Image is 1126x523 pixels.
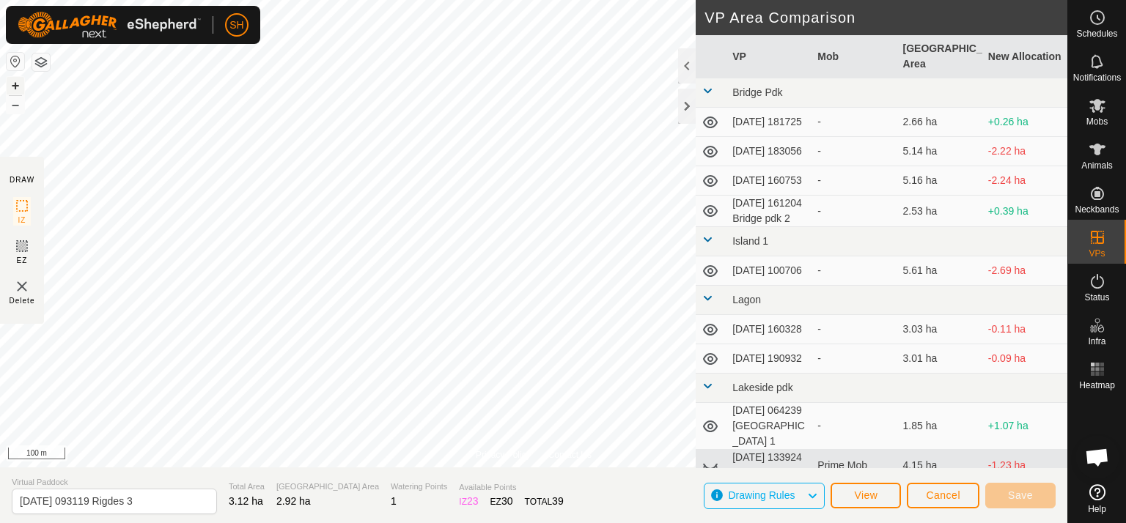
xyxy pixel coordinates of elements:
span: Drawing Rules [728,489,795,501]
span: Island 1 [732,235,768,247]
th: VP [726,35,812,78]
div: TOTAL [525,494,564,509]
span: Available Points [459,481,563,494]
td: 5.61 ha [897,256,982,286]
span: Animals [1081,161,1113,170]
span: 2.92 ha [276,495,311,507]
span: Virtual Paddock [12,476,217,489]
th: Mob [812,35,897,78]
td: +0.26 ha [982,108,1067,137]
div: - [817,351,891,366]
div: - [817,114,891,130]
span: Cancel [926,489,960,501]
td: -1.23 ha [982,450,1067,481]
span: IZ [18,215,26,226]
td: -0.11 ha [982,315,1067,344]
td: 2.66 ha [897,108,982,137]
a: Help [1068,478,1126,519]
td: [DATE] 183056 [726,137,812,166]
span: Delete [10,295,35,306]
div: - [817,144,891,159]
td: [DATE] 133924 Ridges 5a [726,450,812,481]
span: Status [1084,293,1109,302]
div: - [817,263,891,278]
td: [DATE] 100706 [726,256,812,286]
img: VP [13,278,31,295]
h2: VP Area Comparison [704,9,1067,26]
td: -2.69 ha [982,256,1067,286]
span: Mobs [1086,117,1108,126]
td: +0.39 ha [982,196,1067,227]
span: SH [229,18,243,33]
td: 5.16 ha [897,166,982,196]
td: [DATE] 064239 [GEOGRAPHIC_DATA] 1 [726,403,812,450]
button: Save [985,483,1056,508]
td: [DATE] 161204 Bridge pdk 2 [726,196,812,227]
a: Open chat [1075,435,1119,479]
span: EZ [17,255,28,266]
div: - [817,322,891,337]
div: DRAW [10,174,34,185]
button: Map Layers [32,53,50,71]
span: Heatmap [1079,381,1115,390]
span: 30 [501,495,513,507]
button: Cancel [907,483,979,508]
button: – [7,96,24,114]
button: View [831,483,901,508]
td: [DATE] 181725 [726,108,812,137]
a: Contact Us [548,448,592,461]
span: View [854,489,877,501]
th: [GEOGRAPHIC_DATA] Area [897,35,982,78]
td: 4.15 ha [897,450,982,481]
td: 3.01 ha [897,344,982,374]
th: New Allocation [982,35,1067,78]
span: Total Area [229,481,265,493]
span: Bridge Pdk [732,86,782,98]
span: Notifications [1073,73,1121,82]
div: - [817,418,891,434]
div: EZ [490,494,513,509]
span: Infra [1088,337,1105,346]
span: VPs [1089,249,1105,258]
div: Prime Mob [817,458,891,473]
td: 1.85 ha [897,403,982,450]
button: + [7,77,24,94]
td: 2.53 ha [897,196,982,227]
a: Privacy Policy [476,448,531,461]
span: 3.12 ha [229,495,263,507]
td: [DATE] 190932 [726,344,812,374]
span: Lakeside pdk [732,382,793,393]
span: Save [1008,489,1033,501]
td: 5.14 ha [897,137,982,166]
span: 1 [391,495,397,507]
td: [DATE] 160328 [726,315,812,344]
span: [GEOGRAPHIC_DATA] Area [276,481,379,493]
span: 23 [467,495,479,507]
td: -2.24 ha [982,166,1067,196]
span: Lagon [732,294,761,305]
div: - [817,173,891,188]
img: Gallagher Logo [18,12,201,38]
span: Help [1088,505,1106,513]
div: IZ [459,494,478,509]
span: Neckbands [1075,205,1119,214]
td: -0.09 ha [982,344,1067,374]
span: Schedules [1076,29,1117,38]
div: - [817,204,891,219]
span: Watering Points [391,481,447,493]
button: Reset Map [7,53,24,70]
td: +1.07 ha [982,403,1067,450]
td: 3.03 ha [897,315,982,344]
span: 39 [552,495,564,507]
td: [DATE] 160753 [726,166,812,196]
td: -2.22 ha [982,137,1067,166]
